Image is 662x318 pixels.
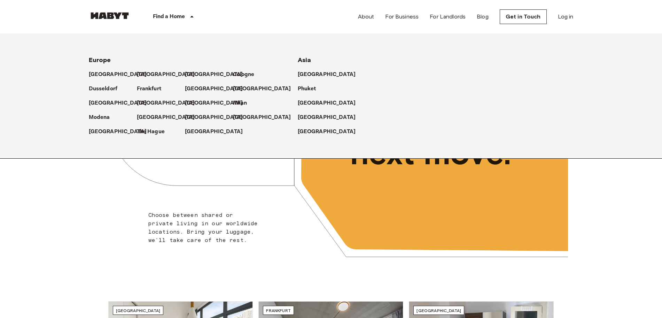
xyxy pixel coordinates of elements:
p: [GEOGRAPHIC_DATA] [89,128,147,136]
p: Frankfurt [137,85,161,93]
a: [GEOGRAPHIC_DATA] [298,99,363,107]
p: [GEOGRAPHIC_DATA] [185,85,243,93]
a: [GEOGRAPHIC_DATA] [185,99,250,107]
a: [GEOGRAPHIC_DATA] [137,70,202,79]
a: [GEOGRAPHIC_DATA] [89,99,154,107]
p: [GEOGRAPHIC_DATA] [298,113,356,122]
p: [GEOGRAPHIC_DATA] [185,99,243,107]
p: [GEOGRAPHIC_DATA] [298,70,356,79]
a: [GEOGRAPHIC_DATA] [185,128,250,136]
a: [GEOGRAPHIC_DATA] [89,128,154,136]
p: Cologne [233,70,255,79]
p: [GEOGRAPHIC_DATA] [185,128,243,136]
a: [GEOGRAPHIC_DATA] [298,113,363,122]
a: [GEOGRAPHIC_DATA] [185,70,250,79]
a: About [358,13,374,21]
p: [GEOGRAPHIC_DATA] [233,85,291,93]
a: Modena [89,113,117,122]
a: [GEOGRAPHIC_DATA] [185,113,250,122]
a: For Business [385,13,419,21]
a: Blog [477,13,489,21]
a: [GEOGRAPHIC_DATA] [137,99,202,107]
p: Dusseldorf [89,85,118,93]
span: Frankfurt [266,308,290,313]
p: [GEOGRAPHIC_DATA] [298,128,356,136]
p: The Hague [137,128,165,136]
a: Get in Touch [500,9,547,24]
span: Unlock your next move. [350,100,539,171]
a: Log in [558,13,574,21]
p: [GEOGRAPHIC_DATA] [233,113,291,122]
p: [GEOGRAPHIC_DATA] [298,99,356,107]
p: Find a Home [153,13,185,21]
p: [GEOGRAPHIC_DATA] [185,70,243,79]
p: [GEOGRAPHIC_DATA] [137,70,195,79]
a: Dusseldorf [89,85,125,93]
span: Asia [298,56,311,64]
a: [GEOGRAPHIC_DATA] [298,128,363,136]
p: Phuket [298,85,316,93]
a: Phuket [298,85,323,93]
p: [GEOGRAPHIC_DATA] [185,113,243,122]
p: Milan [233,99,247,107]
p: [GEOGRAPHIC_DATA] [89,99,147,107]
p: Modena [89,113,110,122]
a: [GEOGRAPHIC_DATA] [233,85,298,93]
span: Choose between shared or private living in our worldwide locations. Bring your luggage, we'll tak... [148,212,258,243]
span: [GEOGRAPHIC_DATA] [116,308,161,313]
p: [GEOGRAPHIC_DATA] [89,70,147,79]
a: Milan [233,99,254,107]
a: The Hague [137,128,172,136]
p: [GEOGRAPHIC_DATA] [137,113,195,122]
img: Habyt [89,12,131,19]
a: [GEOGRAPHIC_DATA] [137,113,202,122]
a: For Landlords [430,13,466,21]
a: [GEOGRAPHIC_DATA] [185,85,250,93]
span: [GEOGRAPHIC_DATA] [416,308,461,313]
a: [GEOGRAPHIC_DATA] [233,113,298,122]
p: [GEOGRAPHIC_DATA] [137,99,195,107]
a: [GEOGRAPHIC_DATA] [89,70,154,79]
span: Europe [89,56,111,64]
a: Frankfurt [137,85,168,93]
a: [GEOGRAPHIC_DATA] [298,70,363,79]
a: Cologne [233,70,262,79]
